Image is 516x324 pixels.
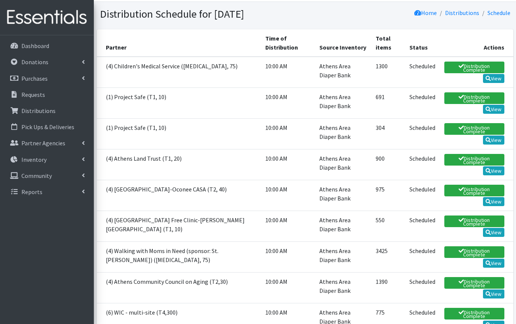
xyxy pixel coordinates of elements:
td: 3425 [371,242,405,273]
a: Donations [3,54,91,69]
td: Scheduled [405,242,440,273]
td: Athens Area Diaper Bank [315,273,371,303]
td: Scheduled [405,211,440,242]
a: Reports [3,184,91,199]
td: 10:00 AM [261,149,315,180]
p: Distributions [21,107,56,115]
a: View [483,74,504,83]
a: Distribution Complete [444,277,504,289]
h1: Distribution Schedule for [DATE] [100,8,302,21]
td: 10:00 AM [261,273,315,303]
p: Dashboard [21,42,49,50]
a: View [483,105,504,114]
a: Requests [3,87,91,102]
td: 10:00 AM [261,180,315,211]
td: (4) Athens Land Trust (T1, 20) [97,149,261,180]
td: 10:00 AM [261,242,315,273]
td: (4) Athens Community Council on Aging (T2,30) [97,273,261,303]
td: 975 [371,180,405,211]
a: View [483,166,504,175]
th: Status [405,29,440,57]
td: Scheduled [405,57,440,88]
a: Distribution Complete [444,246,504,258]
a: Distribution Complete [444,215,504,227]
a: Inventory [3,152,91,167]
td: 1390 [371,273,405,303]
td: 10:00 AM [261,118,315,149]
td: 304 [371,118,405,149]
img: HumanEssentials [3,5,91,30]
td: 550 [371,211,405,242]
a: Distribution Complete [444,123,504,135]
a: View [483,289,504,298]
td: Scheduled [405,273,440,303]
td: Athens Area Diaper Bank [315,57,371,88]
td: Athens Area Diaper Bank [315,242,371,273]
td: (1) Project Safe (T1, 10) [97,118,261,149]
th: Actions [440,29,513,57]
td: (4) [GEOGRAPHIC_DATA] Free Clinic-[PERSON_NAME][GEOGRAPHIC_DATA] (T1, 10) [97,211,261,242]
td: (4) [GEOGRAPHIC_DATA]-Oconee CASA (T2, 40) [97,180,261,211]
td: Scheduled [405,149,440,180]
td: (4) Children's Medical Service ([MEDICAL_DATA], 75) [97,57,261,88]
td: Athens Area Diaper Bank [315,118,371,149]
td: 10:00 AM [261,57,315,88]
p: Inventory [21,156,47,163]
td: Athens Area Diaper Bank [315,87,371,118]
th: Total items [371,29,405,57]
a: Distribution Complete [444,308,504,319]
a: Distribution Complete [444,154,504,166]
p: Purchases [21,75,48,82]
td: 900 [371,149,405,180]
p: Requests [21,91,45,98]
a: Distributions [445,9,479,17]
a: Distribution Complete [444,185,504,196]
td: Scheduled [405,87,440,118]
a: View [483,136,504,145]
th: Partner [97,29,261,57]
a: Distribution Complete [444,92,504,104]
td: 10:00 AM [261,87,315,118]
a: Partner Agencies [3,136,91,151]
a: View [483,197,504,206]
a: Dashboard [3,38,91,53]
th: Time of Distribution [261,29,315,57]
p: Reports [21,188,42,196]
td: (1) Project Safe (T1, 10) [97,87,261,118]
td: 10:00 AM [261,211,315,242]
p: Partner Agencies [21,139,65,147]
td: (4) Walking with Moms in Need (sponsor: St. [PERSON_NAME]) ([MEDICAL_DATA], 75) [97,242,261,273]
p: Donations [21,58,48,66]
td: Athens Area Diaper Bank [315,211,371,242]
td: 1300 [371,57,405,88]
td: Scheduled [405,180,440,211]
p: Community [21,172,52,179]
a: Home [414,9,437,17]
th: Source Inventory [315,29,371,57]
a: Pick Ups & Deliveries [3,119,91,134]
td: Athens Area Diaper Bank [315,180,371,211]
td: Athens Area Diaper Bank [315,149,371,180]
p: Pick Ups & Deliveries [21,123,74,131]
a: Distributions [3,103,91,118]
a: Purchases [3,71,91,86]
a: Distribution Complete [444,62,504,73]
a: View [483,228,504,237]
td: Scheduled [405,118,440,149]
td: 691 [371,87,405,118]
a: Community [3,168,91,183]
a: View [483,259,504,268]
a: Schedule [487,9,510,17]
